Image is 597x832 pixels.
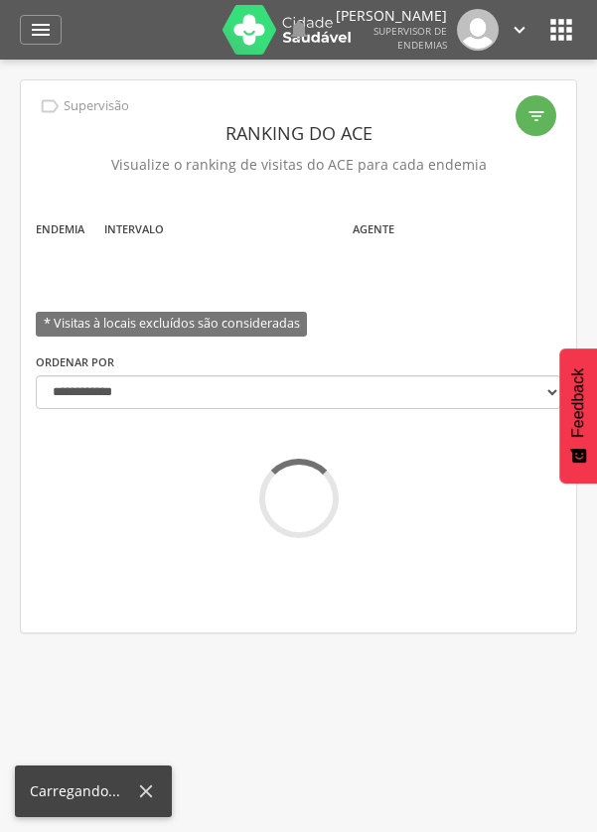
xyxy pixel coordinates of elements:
i:  [39,95,61,117]
a:  [20,15,62,45]
i:  [287,18,311,42]
span: * Visitas à locais excluídos são consideradas [36,312,307,337]
p: Visualize o ranking de visitas do ACE para cada endemia [36,151,561,179]
i:  [526,106,546,126]
div: Filtro [516,95,556,136]
i:  [509,19,530,41]
button: Feedback - Mostrar pesquisa [559,348,597,484]
p: Supervisão [64,98,129,114]
header: Ranking do ACE [36,115,561,151]
label: Endemia [36,221,84,237]
label: Ordenar por [36,354,114,370]
label: Agente [353,221,394,237]
div: Carregando... [30,781,135,801]
label: Intervalo [104,221,164,237]
p: [PERSON_NAME] [336,9,447,23]
a:  [509,9,530,51]
i:  [29,18,53,42]
span: Feedback [569,368,587,438]
i:  [545,14,577,46]
span: Supervisor de Endemias [373,24,447,52]
a:  [287,9,311,51]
